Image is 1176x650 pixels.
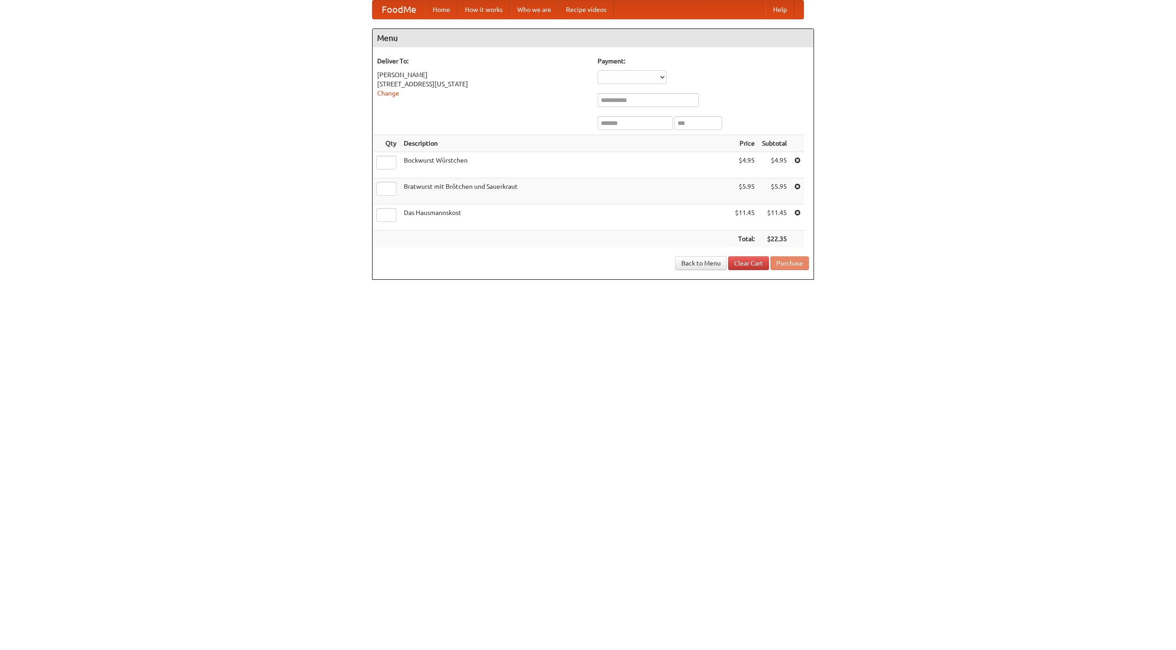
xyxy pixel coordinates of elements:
[377,70,588,79] div: [PERSON_NAME]
[598,57,809,66] h5: Payment:
[731,152,758,178] td: $4.95
[728,256,769,270] a: Clear Cart
[758,231,791,248] th: $22.35
[373,135,400,152] th: Qty
[675,256,727,270] a: Back to Menu
[731,178,758,204] td: $5.95
[373,29,814,47] h4: Menu
[400,152,731,178] td: Bockwurst Würstchen
[510,0,559,19] a: Who we are
[373,0,425,19] a: FoodMe
[770,256,809,270] button: Purchase
[559,0,614,19] a: Recipe videos
[400,135,731,152] th: Description
[377,79,588,89] div: [STREET_ADDRESS][US_STATE]
[766,0,794,19] a: Help
[377,57,588,66] h5: Deliver To:
[400,178,731,204] td: Bratwurst mit Brötchen und Sauerkraut
[425,0,458,19] a: Home
[400,204,731,231] td: Das Hausmannskost
[731,204,758,231] td: $11.45
[758,152,791,178] td: $4.95
[377,90,399,97] a: Change
[731,135,758,152] th: Price
[731,231,758,248] th: Total:
[758,178,791,204] td: $5.95
[758,204,791,231] td: $11.45
[758,135,791,152] th: Subtotal
[458,0,510,19] a: How it works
